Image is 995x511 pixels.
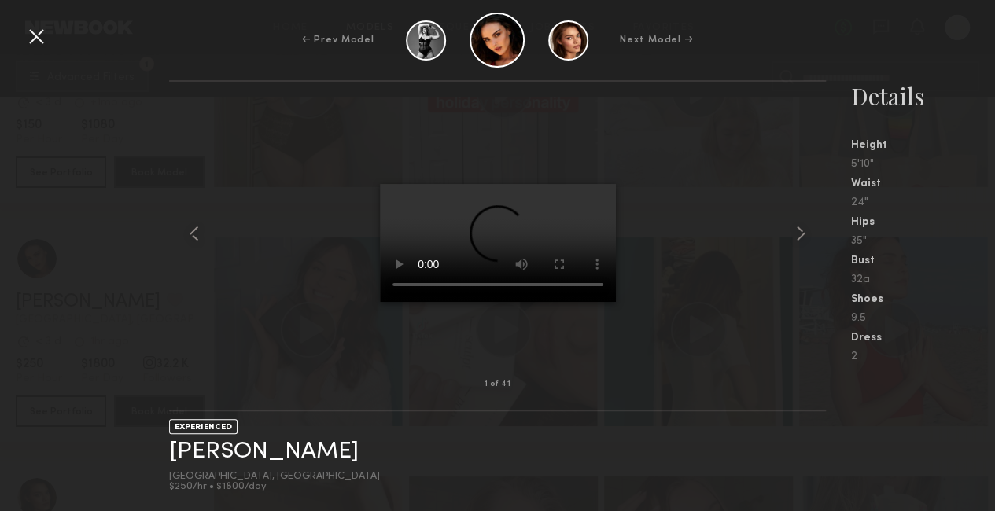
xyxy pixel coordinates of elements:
[851,80,995,112] div: Details
[302,33,374,47] div: ← Prev Model
[620,33,693,47] div: Next Model →
[484,380,510,388] div: 1 of 41
[169,419,238,434] div: EXPERIENCED
[169,482,380,492] div: $250/hr • $1800/day
[851,159,995,170] div: 5'10"
[851,274,995,285] div: 32a
[851,178,995,189] div: Waist
[851,256,995,267] div: Bust
[851,217,995,228] div: Hips
[851,313,995,324] div: 9.5
[851,197,995,208] div: 24"
[851,236,995,247] div: 35"
[169,439,359,464] a: [PERSON_NAME]
[851,333,995,344] div: Dress
[851,351,995,362] div: 2
[851,140,995,151] div: Height
[169,472,380,482] div: [GEOGRAPHIC_DATA], [GEOGRAPHIC_DATA]
[851,294,995,305] div: Shoes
